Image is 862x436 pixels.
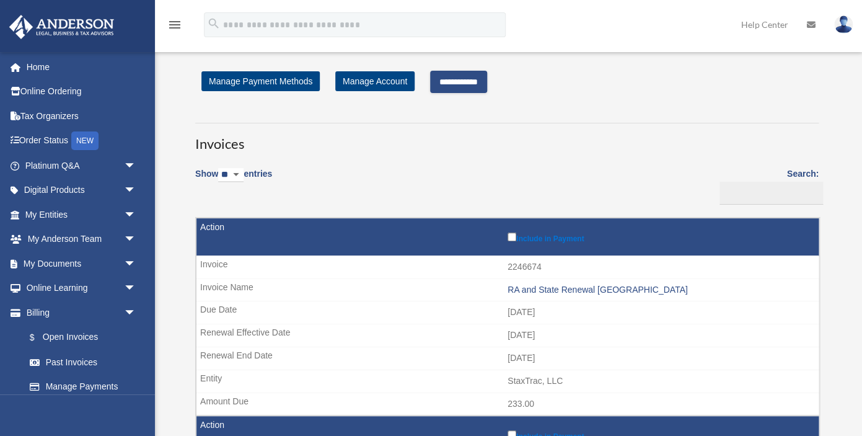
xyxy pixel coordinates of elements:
a: menu [167,22,182,32]
td: [DATE] [196,347,819,370]
td: 2246674 [196,256,819,279]
a: Home [9,55,155,79]
a: Online Ordering [9,79,155,104]
a: Platinum Q&Aarrow_drop_down [9,153,155,178]
span: $ [37,330,43,345]
span: arrow_drop_down [124,276,149,301]
i: search [207,17,221,30]
img: User Pic [834,16,853,33]
td: [DATE] [196,324,819,347]
div: RA and State Renewal [GEOGRAPHIC_DATA] [508,285,812,295]
select: Showentries [218,168,244,182]
label: Show entries [195,166,272,195]
span: arrow_drop_down [124,251,149,277]
td: 233.00 [196,393,819,416]
span: arrow_drop_down [124,153,149,179]
i: menu [167,17,182,32]
img: Anderson Advisors Platinum Portal [6,15,118,39]
a: $Open Invoices [17,325,143,350]
input: Search: [719,182,823,205]
a: Billingarrow_drop_down [9,300,149,325]
a: My Anderson Teamarrow_drop_down [9,227,155,252]
label: Include in Payment [508,230,812,243]
a: Tax Organizers [9,104,155,128]
a: Past Invoices [17,350,149,375]
a: My Entitiesarrow_drop_down [9,202,155,227]
a: Order StatusNEW [9,128,155,154]
span: arrow_drop_down [124,178,149,203]
div: NEW [71,131,99,150]
td: [DATE] [196,301,819,324]
a: Manage Account [335,71,415,91]
span: arrow_drop_down [124,300,149,326]
td: StaxTrac, LLC [196,370,819,393]
span: arrow_drop_down [124,202,149,228]
a: Manage Payments [17,375,149,399]
label: Search: [715,166,819,205]
span: arrow_drop_down [124,227,149,252]
a: Digital Productsarrow_drop_down [9,178,155,203]
a: Online Learningarrow_drop_down [9,276,155,301]
a: My Documentsarrow_drop_down [9,251,155,276]
h3: Invoices [195,123,819,154]
input: Include in Payment [508,233,516,241]
a: Manage Payment Methods [201,71,320,91]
